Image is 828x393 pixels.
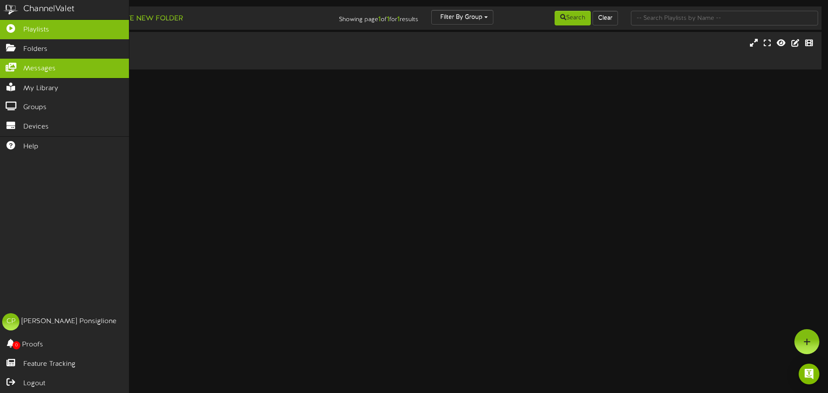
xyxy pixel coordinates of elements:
[23,3,75,16] div: ChannelValet
[431,10,493,25] button: Filter By Group
[23,84,58,94] span: My Library
[23,103,47,113] span: Groups
[378,16,381,23] strong: 1
[34,48,352,56] div: Landscape ( 16:9 )
[34,38,352,48] div: USC Housing
[23,379,45,389] span: Logout
[22,340,43,350] span: Proofs
[13,341,20,349] span: 0
[23,142,38,152] span: Help
[397,16,400,23] strong: 1
[799,364,819,384] div: Open Intercom Messenger
[100,13,185,24] button: Create New Folder
[22,317,116,327] div: [PERSON_NAME] Ponsiglione
[292,10,425,25] div: Showing page of for results
[555,11,591,25] button: Search
[23,122,49,132] span: Devices
[631,11,818,25] input: -- Search Playlists by Name --
[593,11,618,25] button: Clear
[23,359,75,369] span: Feature Tracking
[23,64,56,74] span: Messages
[2,313,19,330] div: CP
[387,16,389,23] strong: 1
[34,56,352,63] div: # 11346
[23,44,47,54] span: Folders
[23,25,49,35] span: Playlists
